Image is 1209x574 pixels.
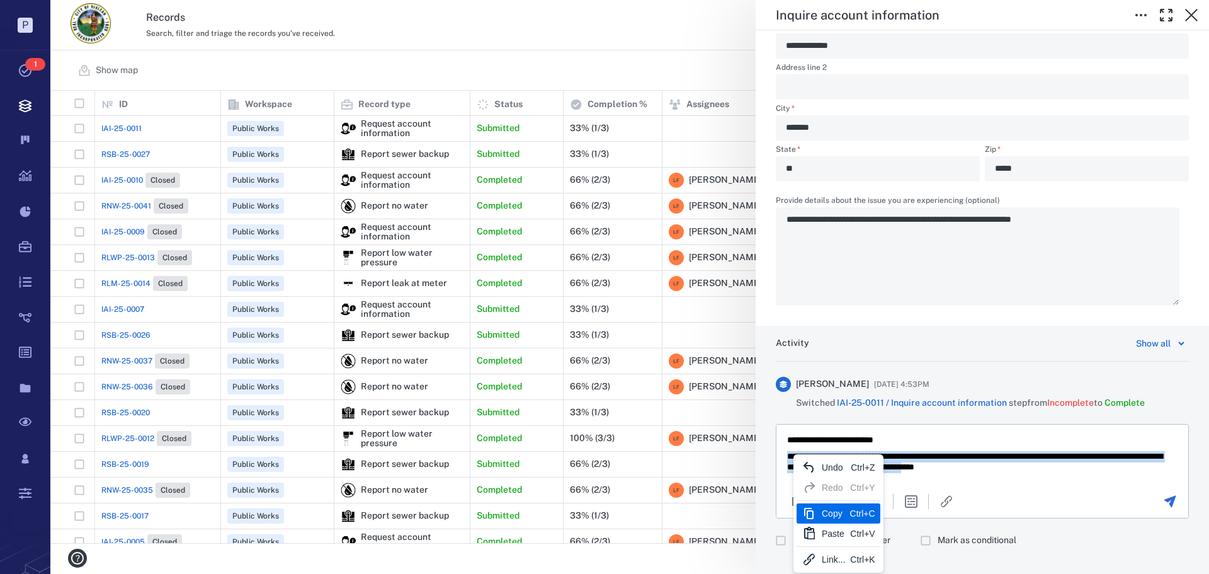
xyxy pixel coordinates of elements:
[776,529,900,553] div: Citizen will see comment
[938,534,1016,547] span: Mark as conditional
[850,506,875,521] div: Ctrl+C
[28,9,54,20] span: Help
[1136,336,1171,351] div: Show all
[985,146,1189,156] label: Zip
[776,337,809,350] h6: Activity
[1154,3,1179,28] button: Toggle Fullscreen
[797,457,880,478] div: Undo
[797,503,880,524] div: Copy
[776,146,980,156] label: State
[776,64,1189,74] label: Address line 2
[793,534,890,547] span: Make visible to end-user
[921,529,1026,553] div: Comment will be marked as non-final decision
[1104,398,1145,408] span: Complete
[1162,494,1178,509] button: Send the comment
[822,480,845,495] div: Redo
[822,506,845,521] div: Copy
[797,549,880,570] div: Link...
[776,197,1189,207] label: Provide details about the issue you are experiencing (optional)
[776,105,1189,115] label: City
[25,58,45,71] span: 1
[776,425,1188,484] iframe: Rich Text Area
[18,18,33,33] p: P
[850,480,875,495] div: Ctrl+Y
[874,377,929,392] span: [DATE] 4:53PM
[1047,398,1094,408] span: Incomplete
[797,478,880,498] div: Redo
[822,460,846,475] div: Undo
[850,526,875,541] div: Ctrl+V
[822,526,845,541] div: Paste
[851,460,875,475] div: Ctrl+Z
[1128,3,1154,28] button: Toggle to Edit Boxes
[796,397,1145,410] span: Switched step from to
[837,398,1007,408] a: IAI-25-0011 / Inquire account information
[850,552,875,567] div: Ctrl+K
[796,378,869,391] span: [PERSON_NAME]
[939,494,954,509] button: Insert/edit link
[797,524,880,544] div: Paste
[788,494,803,509] button: Bold
[1179,3,1204,28] button: Close
[904,494,919,509] button: Insert template
[822,552,845,567] div: Link...
[776,8,939,23] h5: Inquire account information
